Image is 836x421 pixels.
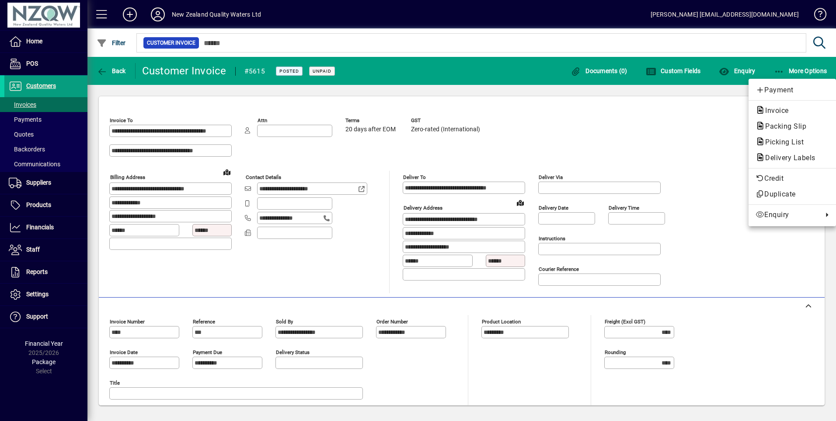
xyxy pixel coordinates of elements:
[756,122,811,130] span: Packing Slip
[756,85,829,95] span: Payment
[756,189,829,200] span: Duplicate
[756,210,819,220] span: Enquiry
[756,106,793,115] span: Invoice
[756,138,808,146] span: Picking List
[749,82,836,98] button: Add customer payment
[756,154,820,162] span: Delivery Labels
[756,173,829,184] span: Credit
